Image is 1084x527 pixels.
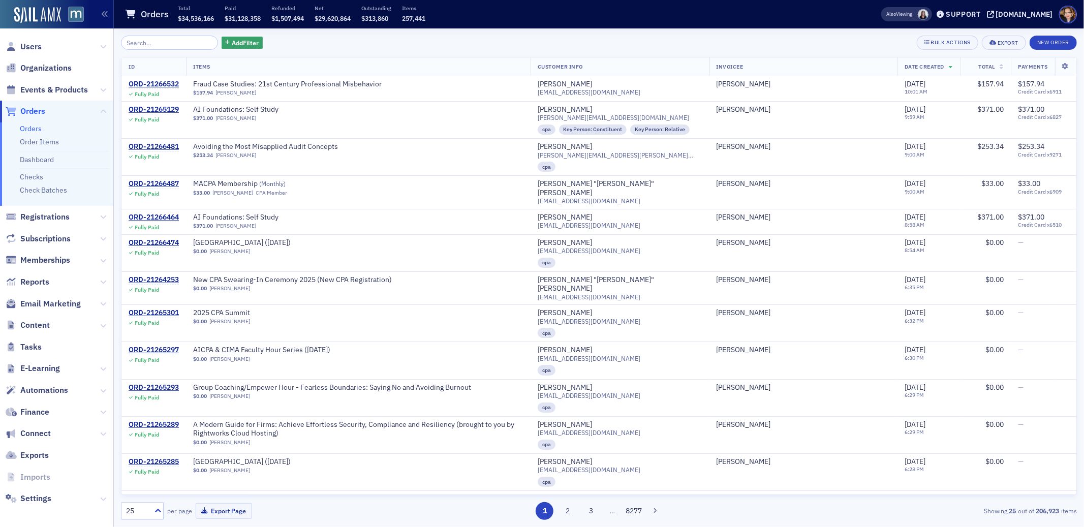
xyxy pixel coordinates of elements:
button: New Order [1030,36,1077,50]
span: Subscriptions [20,233,71,244]
div: Fully Paid [135,224,159,231]
span: [DATE] [905,345,925,354]
span: $371.00 [193,115,213,121]
span: Kelly Brown [918,9,928,20]
div: Export [998,40,1018,46]
div: [PERSON_NAME] [717,275,771,285]
div: ORD-21266464 [129,213,179,222]
a: ORD-21265297 [129,346,179,355]
span: [DATE] [905,212,925,222]
span: Credit Card x6827 [1018,114,1069,120]
a: ORD-21265293 [129,383,179,392]
span: Tasks [20,342,42,353]
span: [DATE] [905,79,925,88]
img: SailAMX [14,7,61,23]
span: $371.00 [977,105,1004,114]
a: Events & Products [6,84,88,96]
a: [PERSON_NAME] [209,356,250,362]
span: Events & Products [20,84,88,96]
div: Fully Paid [135,357,159,363]
span: $29,620,864 [315,14,351,22]
div: CPA Member [256,190,288,196]
a: [PERSON_NAME] "[PERSON_NAME]" [PERSON_NAME] [538,179,702,197]
span: Customer Info [538,63,583,70]
div: cpa [538,258,555,268]
div: ORD-21266481 [129,142,179,151]
time: 6:30 PM [905,354,924,361]
div: Fully Paid [135,431,159,438]
button: Export [982,36,1026,50]
a: [PERSON_NAME] [717,80,771,89]
a: ORD-21266487 [129,179,179,189]
span: Add Filter [232,38,259,47]
time: 10:01 AM [905,88,927,95]
div: ORD-21266474 [129,238,179,247]
div: ORD-21265285 [129,457,179,467]
div: [PERSON_NAME] [538,105,592,114]
a: [PERSON_NAME] [538,142,592,151]
a: AICPA & CIMA Faculty Hour Series ([DATE]) [193,346,330,355]
div: Fully Paid [135,153,159,160]
span: — [1018,420,1024,429]
span: Reports [20,276,49,288]
a: Orders [20,124,42,133]
span: $371.00 [1018,105,1044,114]
span: MACPA Town Hall (September 2025) [193,457,321,467]
a: [GEOGRAPHIC_DATA] ([DATE]) [193,457,321,467]
a: Order Items [20,137,59,146]
time: 6:29 PM [905,428,924,436]
div: cpa [538,440,555,450]
span: Avoiding the Most Misapplied Audit Concepts [193,142,338,151]
time: 6:35 PM [905,284,924,291]
span: $371.00 [193,223,213,229]
a: ORD-21265289 [129,420,179,429]
a: 2025 CPA Summit [193,308,321,318]
a: Users [6,41,42,52]
a: Exports [6,450,49,461]
span: [EMAIL_ADDRESS][DOMAIN_NAME] [538,429,640,437]
div: [PERSON_NAME] [538,80,592,89]
span: [EMAIL_ADDRESS][DOMAIN_NAME] [538,247,640,255]
div: [PERSON_NAME] [538,420,592,429]
a: [PERSON_NAME] [717,105,771,114]
span: [EMAIL_ADDRESS][DOMAIN_NAME] [538,197,640,205]
a: MACPA Membership (Monthly) [193,179,321,189]
span: $33.00 [1018,179,1040,188]
button: 8277 [625,502,642,520]
span: Credit Card x9271 [1018,151,1069,158]
span: $33.00 [193,190,210,196]
span: [DATE] [905,457,925,466]
span: Myrna Mitnick [717,105,890,114]
span: — [1018,345,1024,354]
div: Fully Paid [135,394,159,401]
span: Organizations [20,63,72,74]
div: Key Person: Relative [630,125,690,135]
a: [PERSON_NAME] [717,238,771,247]
span: Karen Hawkins [717,346,890,355]
span: Invoicee [717,63,744,70]
div: [PERSON_NAME] [538,213,592,222]
div: ORD-21264253 [129,275,179,285]
span: Exports [20,450,49,461]
a: Check Batches [20,185,67,195]
div: [PERSON_NAME] [717,142,771,151]
time: 9:59 AM [905,113,924,120]
a: Finance [6,407,49,418]
a: [PERSON_NAME] [717,308,771,318]
a: [PERSON_NAME] [209,248,250,255]
span: Memberships [20,255,70,266]
div: [PERSON_NAME] [717,179,771,189]
a: Organizations [6,63,72,74]
span: $0.00 [985,420,1004,429]
span: Date Created [905,63,944,70]
a: [PERSON_NAME] [209,285,250,292]
a: [PERSON_NAME] [209,439,250,446]
span: Kara Benner [717,80,890,89]
div: Fully Paid [135,91,159,98]
a: [PERSON_NAME] [717,420,771,429]
span: ID [129,63,135,70]
span: AICPA & CIMA Faculty Hour Series (9/26/2025) [193,346,330,355]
